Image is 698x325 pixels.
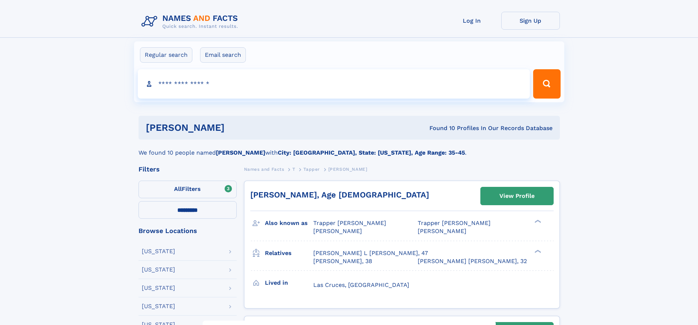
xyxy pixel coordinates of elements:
[139,12,244,32] img: Logo Names and Facts
[313,257,372,265] a: [PERSON_NAME], 38
[139,140,560,157] div: We found 10 people named with .
[138,69,530,99] input: search input
[313,219,386,226] span: Trapper [PERSON_NAME]
[139,228,237,234] div: Browse Locations
[146,123,327,132] h1: [PERSON_NAME]
[443,12,501,30] a: Log In
[244,165,284,174] a: Names and Facts
[142,267,175,273] div: [US_STATE]
[139,166,237,173] div: Filters
[278,149,465,156] b: City: [GEOGRAPHIC_DATA], State: [US_STATE], Age Range: 35-45
[250,190,429,199] a: [PERSON_NAME], Age [DEMOGRAPHIC_DATA]
[139,181,237,198] label: Filters
[501,12,560,30] a: Sign Up
[313,281,409,288] span: Las Cruces, [GEOGRAPHIC_DATA]
[142,303,175,309] div: [US_STATE]
[327,124,553,132] div: Found 10 Profiles In Our Records Database
[265,277,313,289] h3: Lived in
[418,219,491,226] span: Trapper [PERSON_NAME]
[174,185,182,192] span: All
[265,217,313,229] h3: Also known as
[303,167,320,172] span: Tapper
[328,167,368,172] span: [PERSON_NAME]
[142,285,175,291] div: [US_STATE]
[418,257,527,265] a: [PERSON_NAME] [PERSON_NAME], 32
[216,149,265,156] b: [PERSON_NAME]
[265,247,313,259] h3: Relatives
[303,165,320,174] a: Tapper
[481,187,553,205] a: View Profile
[533,219,542,224] div: ❯
[313,228,362,234] span: [PERSON_NAME]
[313,249,428,257] a: [PERSON_NAME] L [PERSON_NAME], 47
[533,69,560,99] button: Search Button
[533,249,542,254] div: ❯
[292,167,295,172] span: T
[499,188,535,204] div: View Profile
[200,47,246,63] label: Email search
[292,165,295,174] a: T
[140,47,192,63] label: Regular search
[418,228,466,234] span: [PERSON_NAME]
[142,248,175,254] div: [US_STATE]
